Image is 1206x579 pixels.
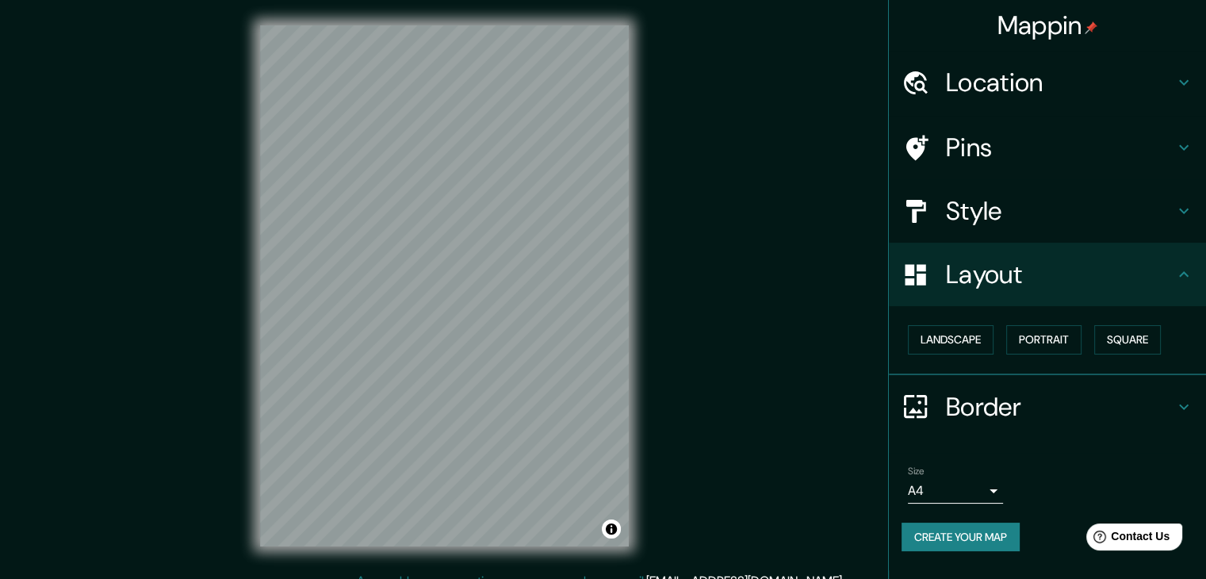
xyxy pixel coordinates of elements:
[1085,21,1097,34] img: pin-icon.png
[889,116,1206,179] div: Pins
[946,391,1174,423] h4: Border
[997,10,1098,41] h4: Mappin
[1065,517,1189,562] iframe: Help widget launcher
[908,464,925,477] label: Size
[602,520,621,539] button: Toggle attribution
[889,51,1206,114] div: Location
[908,325,994,355] button: Landscape
[908,478,1003,504] div: A4
[889,243,1206,306] div: Layout
[946,195,1174,227] h4: Style
[902,523,1020,552] button: Create your map
[946,259,1174,290] h4: Layout
[946,132,1174,163] h4: Pins
[1094,325,1161,355] button: Square
[1006,325,1082,355] button: Portrait
[260,25,629,546] canvas: Map
[889,179,1206,243] div: Style
[889,375,1206,439] div: Border
[946,67,1174,98] h4: Location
